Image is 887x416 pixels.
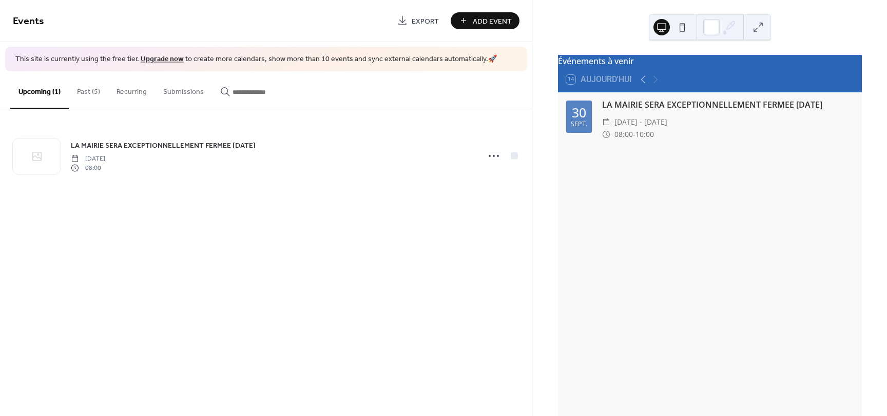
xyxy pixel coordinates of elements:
[633,128,635,141] span: -
[614,128,633,141] span: 08:00
[71,140,256,151] a: LA MAIRIE SERA EXCEPTIONNELLEMENT FERMEE [DATE]
[602,116,610,128] div: ​
[412,16,439,27] span: Export
[602,98,854,111] div: LA MAIRIE SERA EXCEPTIONNELLEMENT FERMEE [DATE]
[602,128,610,141] div: ​
[155,71,212,108] button: Submissions
[473,16,512,27] span: Add Event
[15,54,497,65] span: This site is currently using the free tier. to create more calendars, show more than 10 events an...
[571,121,587,128] div: sept.
[69,71,108,108] button: Past (5)
[108,71,155,108] button: Recurring
[71,154,105,163] span: [DATE]
[13,11,44,31] span: Events
[558,55,862,67] div: Événements à venir
[390,12,447,29] a: Export
[635,128,654,141] span: 10:00
[451,12,519,29] button: Add Event
[614,116,667,128] span: [DATE] - [DATE]
[572,106,586,119] div: 30
[141,52,184,66] a: Upgrade now
[71,164,105,173] span: 08:00
[10,71,69,109] button: Upcoming (1)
